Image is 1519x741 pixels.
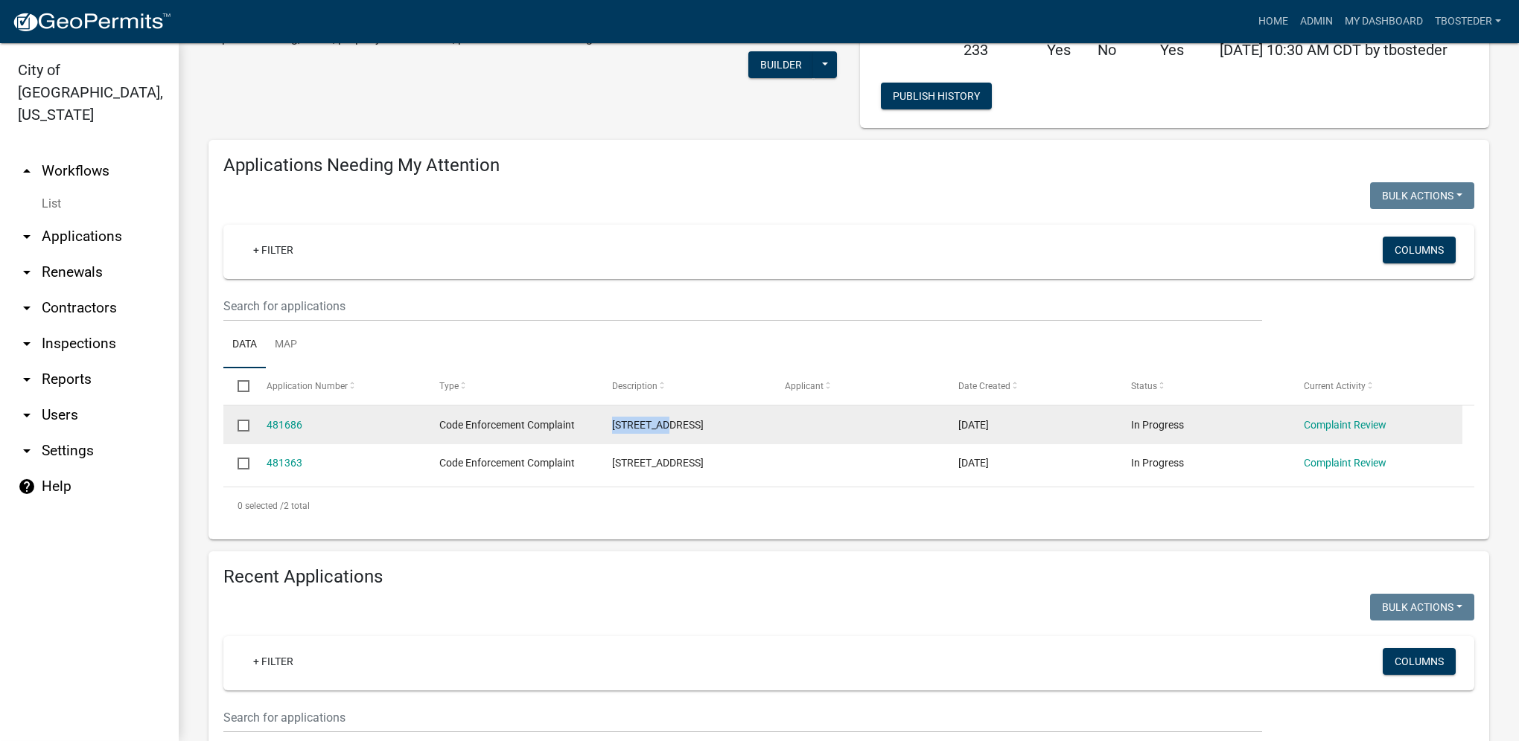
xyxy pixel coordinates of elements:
datatable-header-cell: Current Activity [1290,368,1462,404]
datatable-header-cell: Application Number [252,368,424,404]
span: Date Created [958,381,1010,391]
input: Search for applications [223,702,1262,733]
span: Application Number [267,381,348,391]
i: arrow_drop_down [18,263,36,281]
div: 2 total [223,487,1474,525]
i: arrow_drop_down [18,442,36,460]
span: Status [1131,381,1157,391]
span: [DATE] 10:30 AM CDT by tbosteder [1220,41,1448,59]
span: Code Enforcement Complaint [439,457,575,469]
a: My Dashboard [1339,7,1429,36]
h5: Yes [1047,41,1075,59]
span: 1009 E 1ST AVE [612,457,704,469]
datatable-header-cell: Status [1117,368,1290,404]
i: arrow_drop_down [18,335,36,353]
a: tbosteder [1429,7,1507,36]
h4: Recent Applications [223,566,1474,588]
span: 09/21/2025 [958,419,989,431]
a: Data [223,321,266,369]
datatable-header-cell: Description [598,368,771,404]
datatable-header-cell: Select [223,368,252,404]
span: Code Enforcement Complaint [439,419,575,431]
h4: Applications Needing My Attention [223,155,1474,176]
datatable-header-cell: Type [425,368,598,404]
a: 481686 [267,419,302,431]
span: Applicant [785,381,824,391]
h5: No [1098,41,1138,59]
span: Type [439,381,459,391]
button: Bulk Actions [1370,594,1474,620]
button: Columns [1383,237,1456,263]
i: arrow_drop_down [18,228,36,246]
a: Home [1252,7,1294,36]
datatable-header-cell: Applicant [771,368,943,404]
h5: 233 [964,41,1025,59]
a: Map [266,321,306,369]
i: arrow_drop_down [18,406,36,424]
span: 705 N J ST [612,419,704,431]
button: Publish History [881,83,992,109]
i: help [18,478,36,495]
span: 09/19/2025 [958,457,989,469]
a: Complaint Review [1304,457,1386,469]
button: Bulk Actions [1370,182,1474,209]
i: arrow_drop_up [18,162,36,180]
i: arrow_drop_down [18,299,36,317]
span: Current Activity [1304,381,1366,391]
datatable-header-cell: Date Created [943,368,1116,404]
a: + Filter [241,237,305,263]
button: Columns [1383,648,1456,675]
span: 0 selected / [238,501,284,511]
span: Description [612,381,657,391]
span: In Progress [1131,457,1184,469]
span: In Progress [1131,419,1184,431]
a: + Filter [241,648,305,675]
a: 481363 [267,457,302,469]
button: Builder [748,51,814,78]
wm-modal-confirm: Workflow Publish History [881,92,992,103]
i: arrow_drop_down [18,370,36,388]
a: Admin [1294,7,1339,36]
a: Complaint Review [1304,419,1386,431]
input: Search for applications [223,291,1262,321]
h5: Yes [1160,41,1197,59]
